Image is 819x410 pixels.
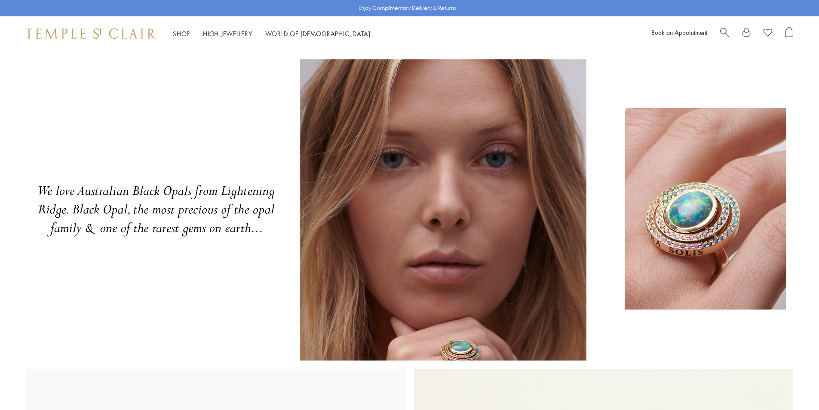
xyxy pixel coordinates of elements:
[651,28,707,37] a: Book an Appointment
[173,29,190,38] a: ShopShop
[764,27,772,40] a: View Wishlist
[359,4,456,12] p: Enjoy Complimentary Delivery & Returns
[26,28,156,39] img: Temple St. Clair
[203,29,252,38] a: High JewelleryHigh Jewellery
[720,27,729,40] a: Search
[173,28,371,39] nav: Main navigation
[776,370,810,401] iframe: Gorgias live chat messenger
[785,27,793,40] a: Open Shopping Bag
[265,29,371,38] a: World of [DEMOGRAPHIC_DATA]World of [DEMOGRAPHIC_DATA]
